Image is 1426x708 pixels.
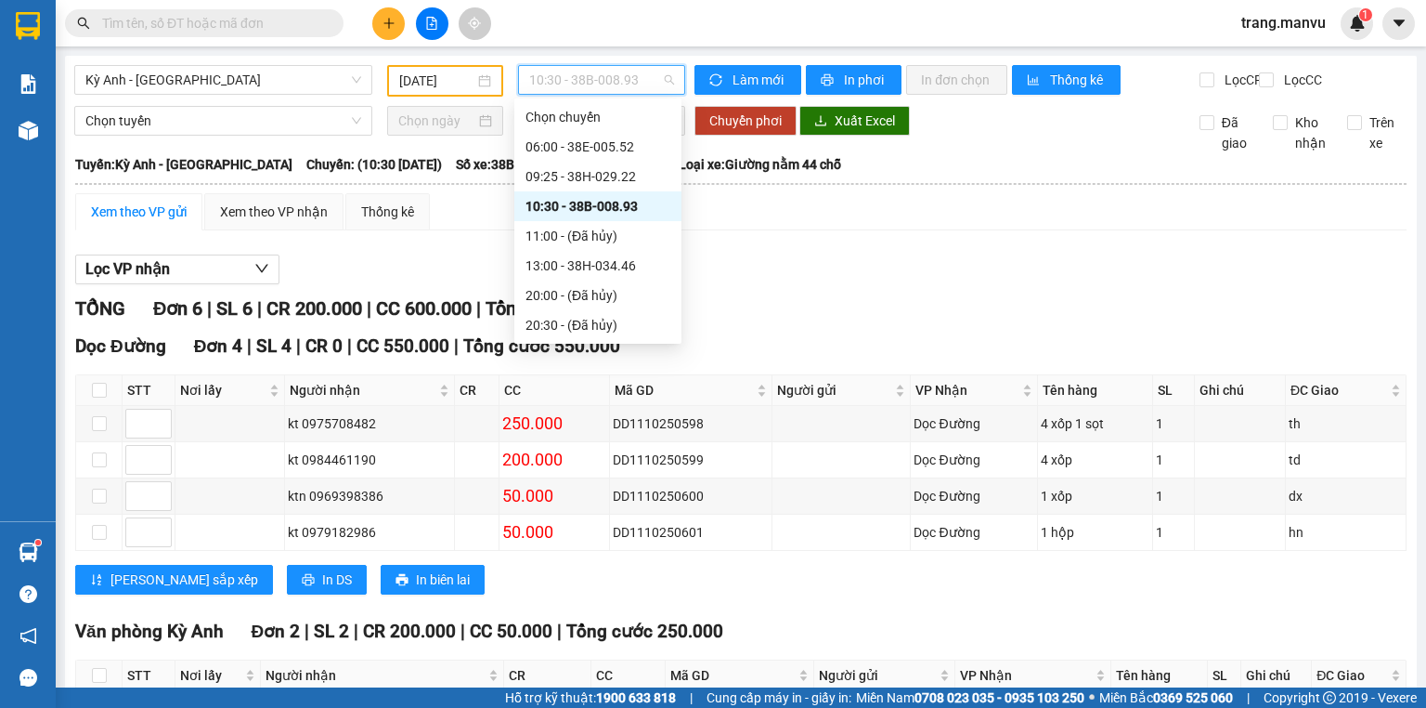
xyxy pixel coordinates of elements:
td: DD1110250601 [610,515,771,551]
span: download [814,114,827,129]
span: Loại xe: Giường nằm 44 chỗ [679,154,841,175]
span: Dọc Đường [75,335,166,357]
button: plus [372,7,405,40]
div: DD1110250599 [613,450,768,470]
div: 06:00 - 38E-005.52 [525,137,670,157]
td: DD1110250600 [610,479,771,515]
div: 1 [1156,486,1191,506]
sup: 1 [35,540,41,545]
button: caret-down [1382,7,1415,40]
span: ĐC Giao [1316,665,1387,686]
span: Miền Bắc [1099,688,1233,708]
div: 50.000 [502,483,607,509]
span: Kho nhận [1288,112,1333,153]
span: Đơn 2 [252,621,301,642]
span: Miền Nam [856,688,1084,708]
th: STT [123,375,175,406]
span: In biên lai [416,570,470,590]
td: DD1110250599 [610,442,771,479]
span: Hỗ trợ kỹ thuật: [505,688,676,708]
th: STT [123,661,175,691]
span: Lọc CC [1277,70,1325,90]
strong: 0369 525 060 [1153,690,1233,705]
button: file-add [416,7,448,40]
span: message [19,669,37,687]
span: SL 6 [216,297,253,320]
span: Trên xe [1362,112,1407,153]
span: | [557,621,562,642]
span: CR 0 [305,335,343,357]
b: Tuyến: Kỳ Anh - [GEOGRAPHIC_DATA] [75,157,292,172]
span: | [367,297,371,320]
img: warehouse-icon [19,543,38,562]
span: Cung cấp máy in - giấy in: [707,688,851,708]
div: kt 0975708482 [288,413,451,434]
span: | [1247,688,1250,708]
span: VP Nhận [960,665,1092,686]
span: In phơi [844,70,887,90]
span: plus [382,17,395,30]
button: downloadXuất Excel [799,106,910,136]
span: ĐC Giao [1290,380,1387,400]
div: Dọc Đường [914,413,1033,434]
span: Văn phòng Kỳ Anh [75,621,224,642]
button: sort-ascending[PERSON_NAME] sắp xếp [75,565,273,595]
span: CC 50.000 [470,621,552,642]
span: Tổng cước 550.000 [463,335,620,357]
button: printerIn biên lai [381,565,485,595]
th: CR [504,661,591,691]
div: Dọc Đường [914,450,1033,470]
span: Tổng cước 250.000 [566,621,723,642]
button: syncLàm mới [694,65,801,95]
span: printer [395,573,408,588]
div: kt 0979182986 [288,522,451,543]
img: solution-icon [19,74,38,94]
span: Người gửi [819,665,936,686]
div: Xem theo VP nhận [220,202,328,222]
div: ktn 0969398386 [288,486,451,506]
div: 20:30 - (Đã hủy) [525,315,670,335]
span: | [347,335,352,357]
div: 20:00 - (Đã hủy) [525,285,670,306]
span: CR 200.000 [363,621,456,642]
div: Thống kê [361,202,414,222]
th: Tên hàng [1111,661,1208,691]
span: trang.manvu [1226,11,1341,34]
img: icon-new-feature [1349,15,1366,32]
th: Ghi chú [1241,661,1313,691]
span: | [207,297,212,320]
span: Nơi lấy [180,665,241,686]
span: Chuyến: (10:30 [DATE]) [306,154,442,175]
button: printerIn phơi [806,65,901,95]
span: file-add [425,17,438,30]
div: dx [1289,486,1403,506]
span: notification [19,627,37,645]
button: In đơn chọn [906,65,1007,95]
button: Lọc VP nhận [75,255,279,284]
div: 50.000 [502,519,607,545]
td: Dọc Đường [911,406,1037,442]
div: Dọc Đường [914,522,1033,543]
span: VP Nhận [915,380,1018,400]
span: Đã giao [1214,112,1260,153]
span: sort-ascending [90,573,103,588]
span: Nơi lấy [180,380,266,400]
input: Chọn ngày [398,111,474,131]
th: CC [499,375,611,406]
span: CR 200.000 [266,297,362,320]
span: Thống kê [1050,70,1106,90]
div: DD1110250600 [613,486,768,506]
span: Người gửi [777,380,892,400]
span: CC 550.000 [356,335,449,357]
span: bar-chart [1027,73,1043,88]
span: 10:30 - 38B-008.93 [529,66,675,94]
button: bar-chartThống kê [1012,65,1121,95]
div: 4 xốp [1041,450,1150,470]
sup: 1 [1359,8,1372,21]
span: Xuất Excel [835,111,895,131]
th: Ghi chú [1195,375,1286,406]
span: | [690,688,693,708]
span: | [354,621,358,642]
span: 1 [1362,8,1368,21]
div: Dọc Đường [914,486,1033,506]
